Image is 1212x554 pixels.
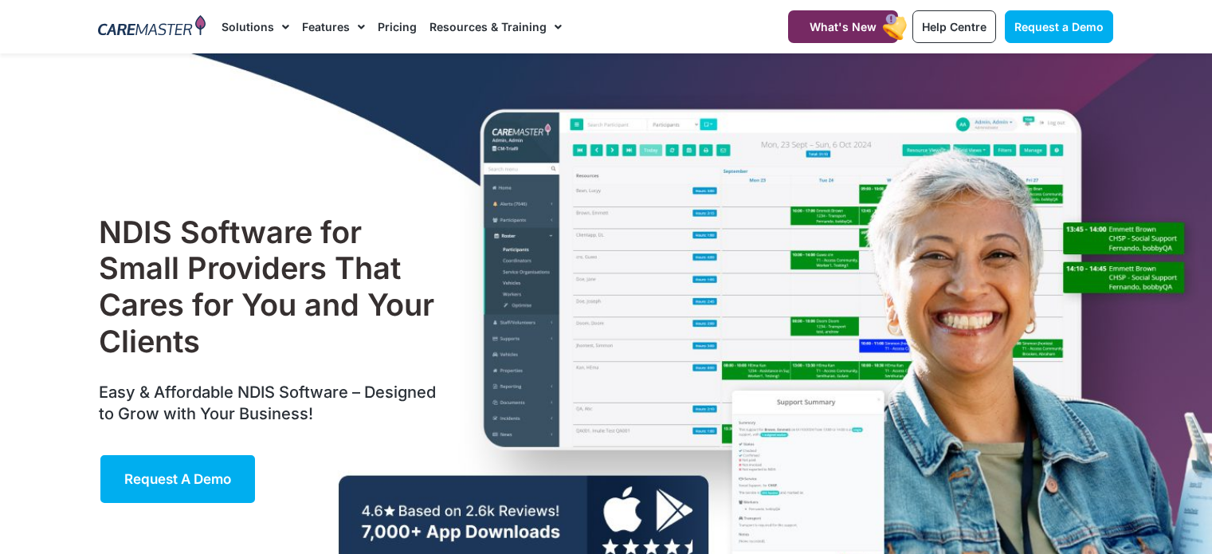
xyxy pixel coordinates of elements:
[99,214,444,360] h1: NDIS Software for Small Providers That Cares for You and Your Clients
[98,15,206,39] img: CareMaster Logo
[99,454,257,505] a: Request a Demo
[99,383,436,423] span: Easy & Affordable NDIS Software – Designed to Grow with Your Business!
[1014,20,1104,33] span: Request a Demo
[912,10,996,43] a: Help Centre
[788,10,898,43] a: What's New
[1005,10,1113,43] a: Request a Demo
[124,471,231,487] span: Request a Demo
[922,20,986,33] span: Help Centre
[810,20,877,33] span: What's New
